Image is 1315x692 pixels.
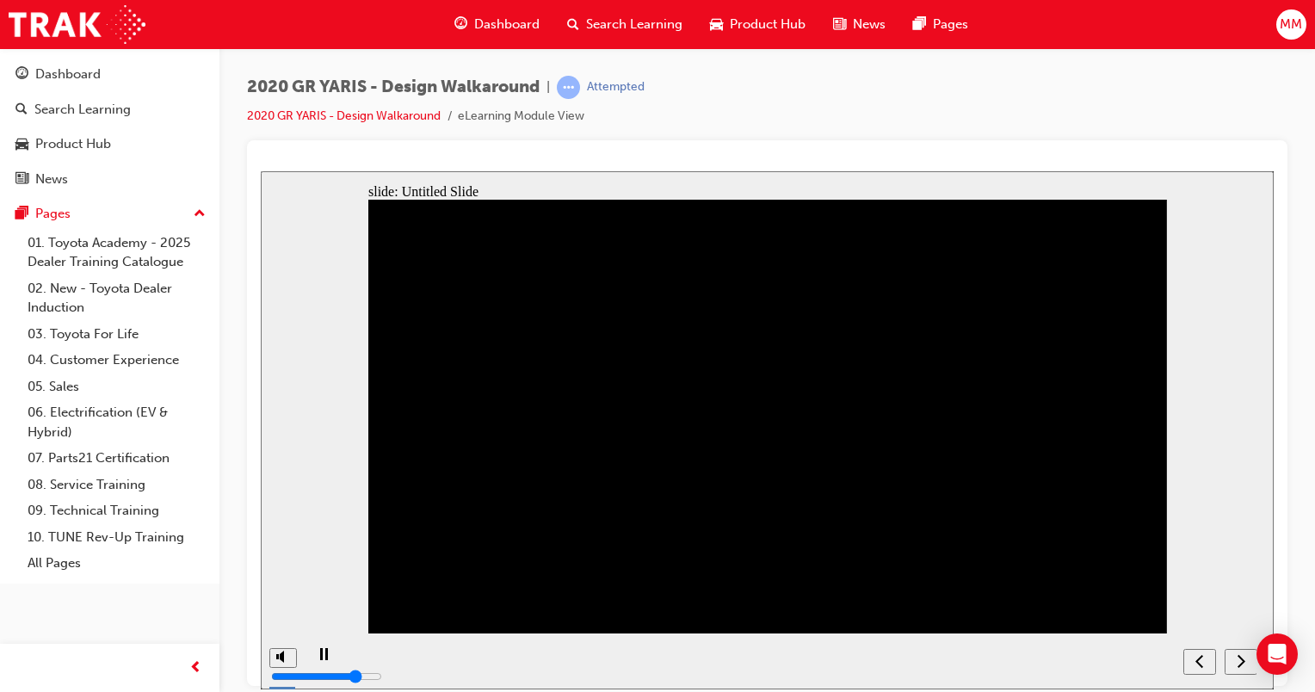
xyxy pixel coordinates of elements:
[833,14,846,35] span: news-icon
[35,134,111,154] div: Product Hub
[923,478,955,504] button: previous
[913,14,926,35] span: pages-icon
[553,7,696,42] a: search-iconSearch Learning
[21,321,213,348] a: 03. Toyota For Life
[15,67,28,83] span: guage-icon
[21,230,213,275] a: 01. Toyota Academy - 2025 Dealer Training Catalogue
[21,445,213,472] a: 07. Parts21 Certification
[730,15,806,34] span: Product Hub
[21,275,213,321] a: 02. New - Toyota Dealer Induction
[21,472,213,498] a: 08. Service Training
[35,65,101,84] div: Dashboard
[567,14,579,35] span: search-icon
[7,198,213,230] button: Pages
[21,347,213,374] a: 04. Customer Experience
[441,7,553,42] a: guage-iconDashboard
[586,15,682,34] span: Search Learning
[923,462,996,518] nav: slide navigation
[853,15,886,34] span: News
[15,172,28,188] span: news-icon
[35,204,71,224] div: Pages
[15,137,28,152] span: car-icon
[15,102,28,118] span: search-icon
[458,107,584,127] li: eLearning Module View
[7,128,213,160] a: Product Hub
[1280,15,1302,34] span: MM
[710,14,723,35] span: car-icon
[10,498,121,512] input: volume
[1276,9,1306,40] button: MM
[899,7,982,42] a: pages-iconPages
[21,550,213,577] a: All Pages
[964,478,997,504] button: next
[474,15,540,34] span: Dashboard
[43,462,914,518] div: playback controls
[247,77,540,97] span: 2020 GR YARIS - Design Walkaround
[819,7,899,42] a: news-iconNews
[1256,633,1298,675] div: Open Intercom Messenger
[454,14,467,35] span: guage-icon
[587,79,645,96] div: Attempted
[21,497,213,524] a: 09. Technical Training
[43,476,72,505] button: play/pause
[21,524,213,551] a: 10. TUNE Rev-Up Training
[194,203,206,226] span: up-icon
[9,462,34,518] div: misc controls
[9,5,145,44] img: Trak
[9,477,36,497] button: volume
[189,658,202,679] span: prev-icon
[933,15,968,34] span: Pages
[35,170,68,189] div: News
[7,94,213,126] a: Search Learning
[247,108,441,123] a: 2020 GR YARIS - Design Walkaround
[696,7,819,42] a: car-iconProduct Hub
[546,77,550,97] span: |
[7,55,213,198] button: DashboardSearch LearningProduct HubNews
[15,207,28,222] span: pages-icon
[21,374,213,400] a: 05. Sales
[34,100,131,120] div: Search Learning
[557,76,580,99] span: learningRecordVerb_ATTEMPT-icon
[7,164,213,195] a: News
[21,399,213,445] a: 06. Electrification (EV & Hybrid)
[7,59,213,90] a: Dashboard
